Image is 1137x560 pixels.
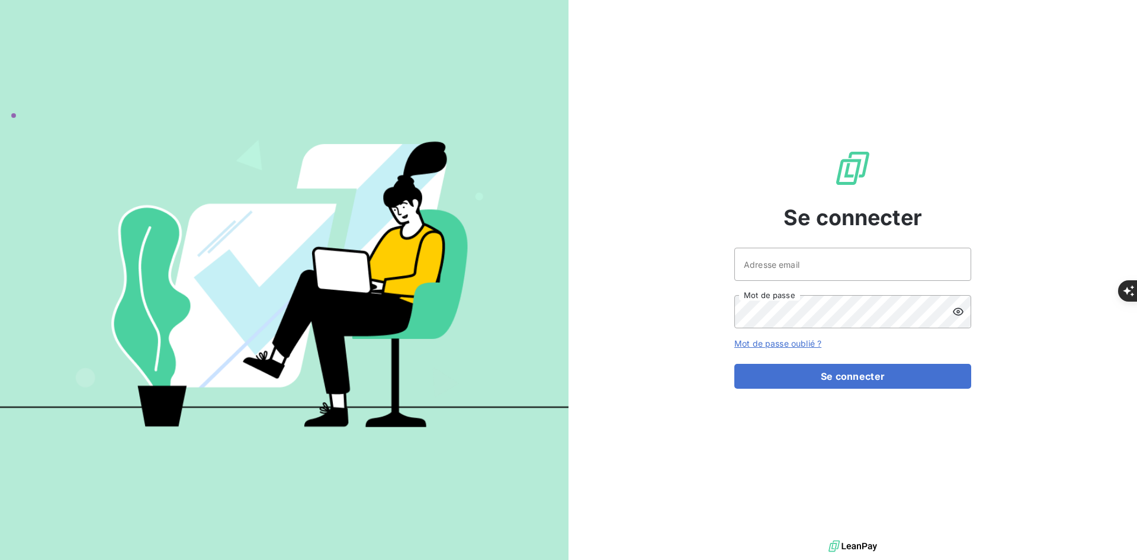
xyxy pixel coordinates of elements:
[783,201,922,233] span: Se connecter
[828,537,877,555] img: logo
[834,149,872,187] img: Logo LeanPay
[734,248,971,281] input: placeholder
[734,338,821,348] a: Mot de passe oublié ?
[734,364,971,389] button: Se connecter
